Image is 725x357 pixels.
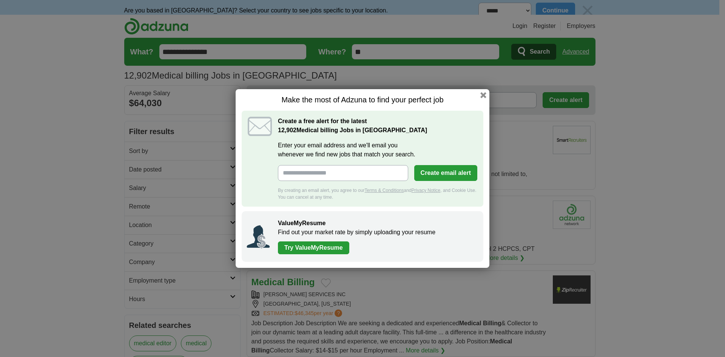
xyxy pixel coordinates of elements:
[364,188,404,193] a: Terms & Conditions
[414,165,477,181] button: Create email alert
[278,126,296,135] span: 12,902
[278,187,477,201] div: By creating an email alert, you agree to our and , and Cookie Use. You can cancel at any time.
[278,219,476,228] h2: ValueMyResume
[278,141,477,159] label: Enter your email address and we'll email you whenever we find new jobs that match your search.
[242,95,483,105] h1: Make the most of Adzuna to find your perfect job
[278,228,476,237] p: Find out your market rate by simply uploading your resume
[412,188,441,193] a: Privacy Notice
[278,127,427,133] strong: Medical billing Jobs in [GEOGRAPHIC_DATA]
[248,117,272,136] img: icon_email.svg
[278,117,477,135] h2: Create a free alert for the latest
[278,241,349,254] a: Try ValueMyResume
